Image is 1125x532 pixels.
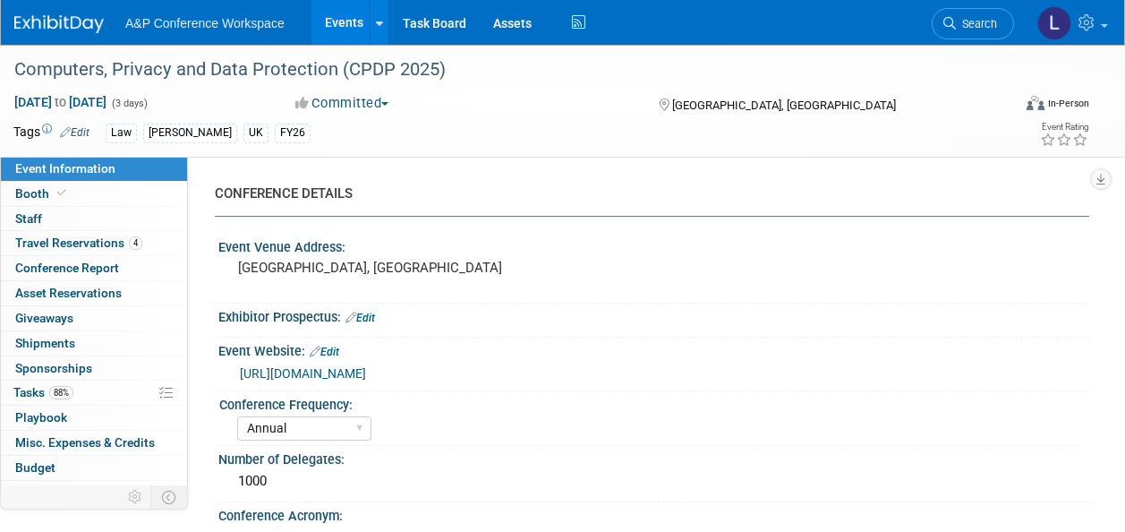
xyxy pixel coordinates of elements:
[243,124,268,142] div: UK
[15,161,115,176] span: Event Information
[219,391,1081,414] div: Conference Frequency:
[310,346,339,358] a: Edit
[1027,96,1044,110] img: Format-Inperson.png
[218,338,1089,361] div: Event Website:
[1,381,187,405] a: Tasks88%
[956,17,997,30] span: Search
[275,124,311,142] div: FY26
[15,261,119,275] span: Conference Report
[143,124,237,142] div: [PERSON_NAME]
[13,94,107,110] span: [DATE] [DATE]
[345,312,375,324] a: Edit
[15,236,142,250] span: Travel Reservations
[1,431,187,455] a: Misc. Expenses & Credits
[933,93,1089,120] div: Event Format
[1,331,187,356] a: Shipments
[15,485,135,500] span: ROI, Objectives & ROO
[218,446,1089,468] div: Number of Delegates:
[14,15,104,33] img: ExhibitDay
[672,99,896,112] span: [GEOGRAPHIC_DATA], [GEOGRAPHIC_DATA]
[15,410,67,425] span: Playbook
[125,16,285,30] span: A&P Conference Workspace
[1,157,187,181] a: Event Information
[238,260,561,276] pre: [GEOGRAPHIC_DATA], [GEOGRAPHIC_DATA]
[1,406,187,430] a: Playbook
[1047,97,1089,110] div: In-Person
[15,336,75,350] span: Shipments
[1,182,187,206] a: Booth
[13,385,73,399] span: Tasks
[52,95,69,109] span: to
[13,123,89,143] td: Tags
[15,186,70,201] span: Booth
[120,485,151,509] td: Personalize Event Tab Strip
[15,211,42,226] span: Staff
[106,124,137,142] div: Law
[49,386,73,399] span: 88%
[1,481,187,505] a: ROI, Objectives & ROO
[218,304,1089,327] div: Exhibitor Prospectus:
[15,435,155,450] span: Misc. Expenses & Credits
[15,311,73,325] span: Giveaways
[240,366,366,381] a: [URL][DOMAIN_NAME]
[1,306,187,330] a: Giveaways
[1037,6,1071,40] img: Louise Morgan
[215,184,1076,203] div: CONFERENCE DETAILS
[1,356,187,381] a: Sponsorships
[57,188,66,198] i: Booth reservation complete
[232,468,1076,495] div: 1000
[932,8,1014,39] a: Search
[1,207,187,231] a: Staff
[1040,123,1088,132] div: Event Rating
[15,286,122,300] span: Asset Reservations
[218,234,1089,256] div: Event Venue Address:
[110,98,148,109] span: (3 days)
[60,126,89,139] a: Edit
[218,502,1089,525] div: Conference Acronym:
[1,456,187,480] a: Budget
[1,281,187,305] a: Asset Reservations
[15,361,92,375] span: Sponsorships
[289,94,396,113] button: Committed
[1,231,187,255] a: Travel Reservations4
[129,236,142,250] span: 4
[15,460,55,475] span: Budget
[8,54,997,86] div: Computers, Privacy and Data Protection (CPDP 2025)
[151,485,188,509] td: Toggle Event Tabs
[1,256,187,280] a: Conference Report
